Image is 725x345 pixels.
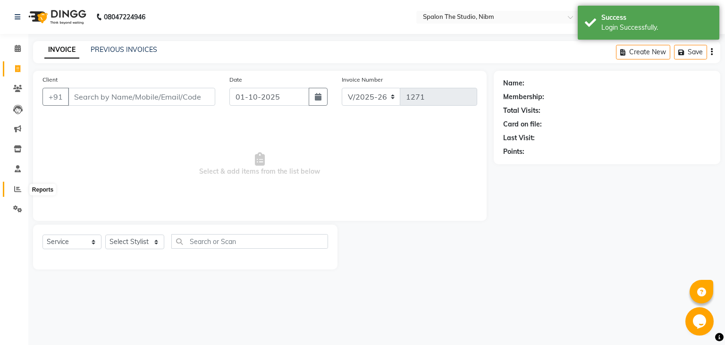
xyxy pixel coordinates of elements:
[342,76,383,84] label: Invoice Number
[24,4,89,30] img: logo
[30,184,56,195] div: Reports
[503,92,544,102] div: Membership:
[503,119,542,129] div: Card on file:
[503,78,524,88] div: Name:
[42,76,58,84] label: Client
[601,13,712,23] div: Success
[42,88,69,106] button: +91
[68,88,215,106] input: Search by Name/Mobile/Email/Code
[91,45,157,54] a: PREVIOUS INVOICES
[229,76,242,84] label: Date
[601,23,712,33] div: Login Successfully.
[171,234,328,249] input: Search or Scan
[674,45,707,59] button: Save
[503,133,535,143] div: Last Visit:
[104,4,145,30] b: 08047224946
[42,117,477,211] span: Select & add items from the list below
[685,307,716,336] iframe: chat widget
[503,106,540,116] div: Total Visits:
[44,42,79,59] a: INVOICE
[503,147,524,157] div: Points:
[616,45,670,59] button: Create New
